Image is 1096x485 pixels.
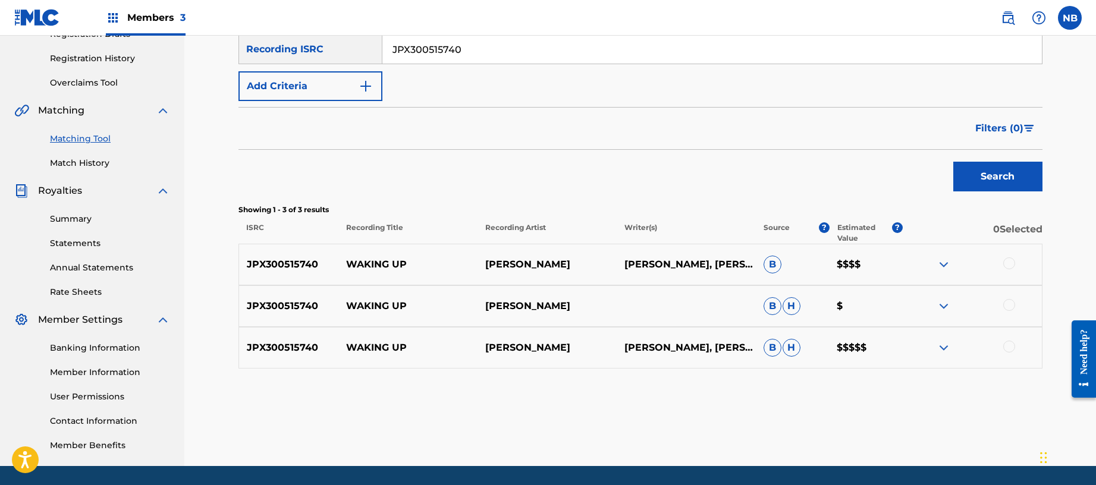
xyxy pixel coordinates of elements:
[338,341,478,355] p: WAKING UP
[338,222,477,244] p: Recording Title
[892,222,903,233] span: ?
[38,103,84,118] span: Matching
[50,366,170,379] a: Member Information
[783,297,800,315] span: H
[1063,311,1096,407] iframe: Resource Center
[14,184,29,198] img: Royalties
[239,257,339,272] p: JPX300515740
[239,299,339,313] p: JPX300515740
[478,257,617,272] p: [PERSON_NAME]
[937,257,951,272] img: expand
[829,341,903,355] p: $$$$$
[50,262,170,274] a: Annual Statements
[764,339,781,357] span: B
[14,9,60,26] img: MLC Logo
[127,11,186,24] span: Members
[14,313,29,327] img: Member Settings
[50,342,170,354] a: Banking Information
[617,341,756,355] p: [PERSON_NAME], [PERSON_NAME]
[50,286,170,298] a: Rate Sheets
[996,6,1020,30] a: Public Search
[50,390,170,403] a: User Permissions
[50,213,170,225] a: Summary
[106,11,120,25] img: Top Rightsholders
[617,222,756,244] p: Writer(s)
[180,12,186,23] span: 3
[50,237,170,250] a: Statements
[937,341,951,355] img: expand
[764,297,781,315] span: B
[238,204,1042,215] p: Showing 1 - 3 of 3 results
[156,313,170,327] img: expand
[338,299,478,313] p: WAKING UP
[238,222,338,244] p: ISRC
[1037,428,1096,485] iframe: Chat Widget
[968,114,1042,143] button: Filters (0)
[975,121,1023,136] span: Filters ( 0 )
[1032,11,1046,25] img: help
[50,415,170,427] a: Contact Information
[338,257,478,272] p: WAKING UP
[783,339,800,357] span: H
[156,103,170,118] img: expand
[478,341,617,355] p: [PERSON_NAME]
[1027,6,1051,30] div: Help
[1024,125,1034,132] img: filter
[1001,11,1015,25] img: search
[50,52,170,65] a: Registration History
[903,222,1042,244] p: 0 Selected
[837,222,892,244] p: Estimated Value
[829,299,903,313] p: $
[478,222,617,244] p: Recording Artist
[50,439,170,452] a: Member Benefits
[617,257,756,272] p: [PERSON_NAME], [PERSON_NAME], [PERSON_NAME], [PERSON_NAME]
[50,133,170,145] a: Matching Tool
[38,313,123,327] span: Member Settings
[156,184,170,198] img: expand
[478,299,617,313] p: [PERSON_NAME]
[50,157,170,169] a: Match History
[359,79,373,93] img: 9d2ae6d4665cec9f34b9.svg
[238,71,382,101] button: Add Criteria
[829,257,903,272] p: $$$$
[50,77,170,89] a: Overclaims Tool
[764,256,781,273] span: B
[819,222,830,233] span: ?
[1040,440,1047,475] div: Drag
[937,299,951,313] img: expand
[38,184,82,198] span: Royalties
[239,341,339,355] p: JPX300515740
[764,222,790,244] p: Source
[1058,6,1082,30] div: User Menu
[953,162,1042,191] button: Search
[14,103,29,118] img: Matching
